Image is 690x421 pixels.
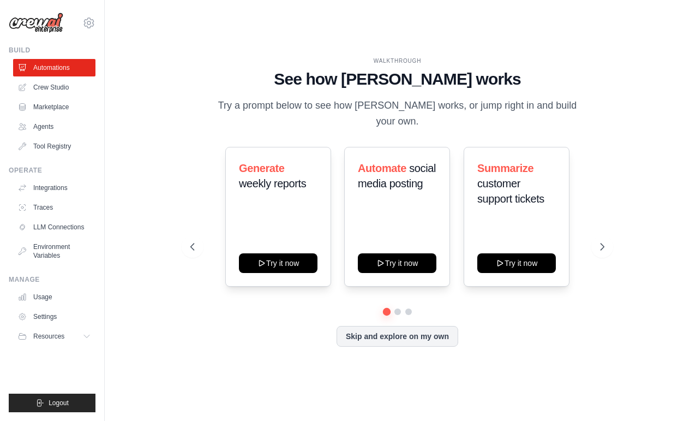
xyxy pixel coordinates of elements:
[13,328,95,345] button: Resources
[13,308,95,325] a: Settings
[477,162,533,174] span: Summarize
[9,46,95,55] div: Build
[13,179,95,197] a: Integrations
[214,98,581,130] p: Try a prompt below to see how [PERSON_NAME] works, or jump right in and build your own.
[9,166,95,175] div: Operate
[13,98,95,116] a: Marketplace
[239,162,285,174] span: Generate
[13,288,95,306] a: Usage
[13,138,95,155] a: Tool Registry
[13,79,95,96] a: Crew Studio
[239,253,317,273] button: Try it now
[477,253,556,273] button: Try it now
[9,13,63,33] img: Logo
[358,253,436,273] button: Try it now
[239,177,306,189] span: weekly reports
[33,332,64,341] span: Resources
[13,218,95,236] a: LLM Connections
[190,57,604,65] div: WALKTHROUGH
[190,69,604,89] h1: See how [PERSON_NAME] works
[13,59,95,76] a: Automations
[13,199,95,216] a: Traces
[477,177,544,205] span: customer support tickets
[9,394,95,412] button: Logout
[9,275,95,284] div: Manage
[13,118,95,135] a: Agents
[49,399,69,407] span: Logout
[337,326,458,347] button: Skip and explore on my own
[13,238,95,264] a: Environment Variables
[358,162,406,174] span: Automate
